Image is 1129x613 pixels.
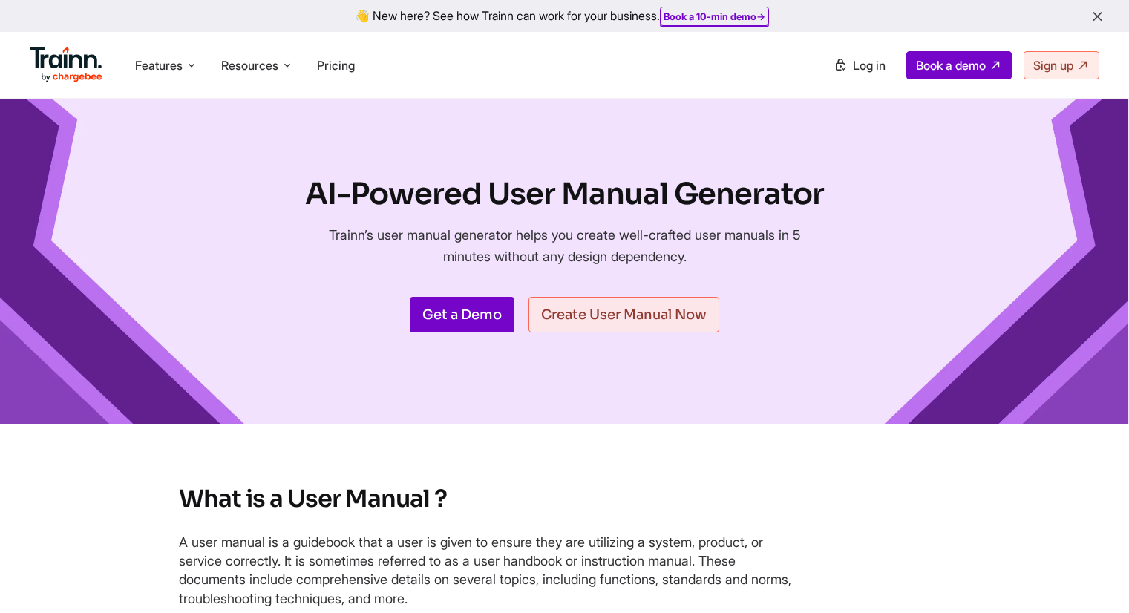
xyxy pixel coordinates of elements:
div: 👋 New here? See how Trainn can work for your business. [9,9,1120,23]
p: A user manual is a guidebook that a user is given to ensure they are utilizing a system, product,... [179,533,802,608]
a: Sign up [1024,51,1099,79]
p: Trainn’s user manual generator helps you create well-crafted user manuals in 5 minutes without an... [316,224,814,267]
a: Create User Manual Now [528,297,719,332]
h1: AI-Powered User Manual Generator [305,174,824,215]
span: Book a demo [916,58,986,73]
a: Pricing [317,58,355,73]
span: Sign up [1033,58,1073,73]
a: Book a 10-min demo→ [664,10,765,22]
span: Features [135,57,183,73]
h2: What is a User Manual ? [179,484,951,515]
span: Log in [853,58,886,73]
span: Resources [221,57,278,73]
a: Get a Demo [410,297,514,332]
img: Trainn Logo [30,47,102,82]
b: Book a 10-min demo [664,10,756,22]
a: Log in [825,52,894,79]
a: Book a demo [906,51,1012,79]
